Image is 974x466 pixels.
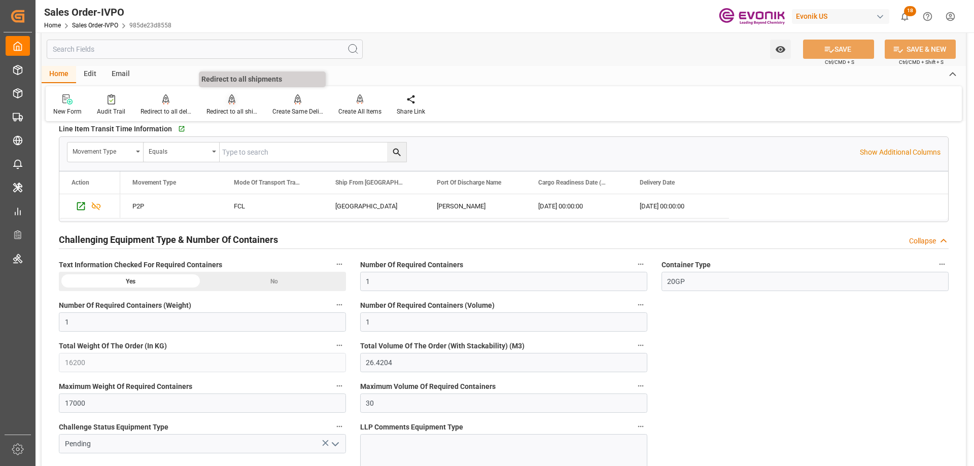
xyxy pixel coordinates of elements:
[333,379,346,392] button: Maximum Weight Of Required Containers
[120,194,729,219] div: Press SPACE to select this row.
[323,194,425,218] div: [GEOGRAPHIC_DATA]
[634,339,647,352] button: Total Volume Of The Order (With Stackability) (M3)
[916,5,939,28] button: Help Center
[59,124,172,134] span: Line Item Transit Time Information
[222,194,323,218] div: FCL
[272,107,323,116] div: Create Same Delivery Date
[662,260,711,270] span: Container Type
[526,194,628,218] div: [DATE] 00:00:00
[640,179,675,186] span: Delivery Date
[634,258,647,271] button: Number Of Required Containers
[360,300,495,311] span: Number Of Required Containers (Volume)
[634,420,647,433] button: LLP Comments Equipment Type
[141,107,191,116] div: Redirect to all deliveries
[59,422,168,433] span: Challenge Status Equipment Type
[72,179,89,186] div: Action
[935,258,949,271] button: Container Type
[59,381,192,392] span: Maximum Weight Of Required Containers
[59,300,191,311] span: Number Of Required Containers (Weight)
[770,40,791,59] button: open menu
[234,179,302,186] span: Mode Of Transport Translation
[67,142,144,162] button: open menu
[360,381,496,392] span: Maximum Volume Of Required Containers
[76,66,104,83] div: Edit
[120,194,222,218] div: P2P
[149,145,208,156] div: Equals
[893,5,916,28] button: show 18 new notifications
[206,107,257,116] div: Redirect to all shipments
[72,22,118,29] a: Sales Order-IVPO
[44,22,61,29] a: Home
[885,40,956,59] button: SAVE & NEW
[634,298,647,311] button: Number Of Required Containers (Volume)
[59,260,222,270] span: Text Information Checked For Required Containers
[333,258,346,271] button: Text Information Checked For Required Containers
[59,194,120,219] div: Press SPACE to select this row.
[47,40,363,59] input: Search Fields
[335,179,403,186] span: Ship From [GEOGRAPHIC_DATA]
[202,272,346,291] div: No
[97,107,125,116] div: Audit Trail
[333,298,346,311] button: Number Of Required Containers (Weight)
[904,6,916,16] span: 18
[360,422,463,433] span: LLP Comments Equipment Type
[860,147,941,158] p: Show Additional Columns
[44,5,171,20] div: Sales Order-IVPO
[634,379,647,392] button: Maximum Volume Of Required Containers
[59,341,167,351] span: Total Weight Of The Order (In KG)
[144,142,220,162] button: open menu
[59,233,278,246] h2: Challenging Equipment Type & Number Of Containers
[792,9,889,24] div: Evonik US
[333,420,346,433] button: Challenge Status Equipment Type
[73,145,132,156] div: Movement Type
[104,66,137,83] div: Email
[53,107,82,116] div: New Form
[437,179,501,186] span: Port Of Discharge Name
[825,58,854,66] span: Ctrl/CMD + S
[538,179,606,186] span: Cargo Readiness Date (Shipping Date)
[719,8,785,25] img: Evonik-brand-mark-Deep-Purple-RGB.jpeg_1700498283.jpeg
[220,142,406,162] input: Type to search
[792,7,893,26] button: Evonik US
[803,40,874,59] button: SAVE
[360,341,525,351] span: Total Volume Of The Order (With Stackability) (M3)
[327,436,342,452] button: open menu
[387,142,406,162] button: search button
[425,194,526,218] div: [PERSON_NAME]
[132,179,176,186] span: Movement Type
[199,71,326,87] p: Redirect to all shipments
[397,107,425,116] div: Share Link
[338,107,381,116] div: Create All Items
[899,58,944,66] span: Ctrl/CMD + Shift + S
[333,339,346,352] button: Total Weight Of The Order (In KG)
[628,194,729,218] div: [DATE] 00:00:00
[360,260,463,270] span: Number Of Required Containers
[59,272,202,291] div: Yes
[909,236,936,246] div: Collapse
[42,66,76,83] div: Home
